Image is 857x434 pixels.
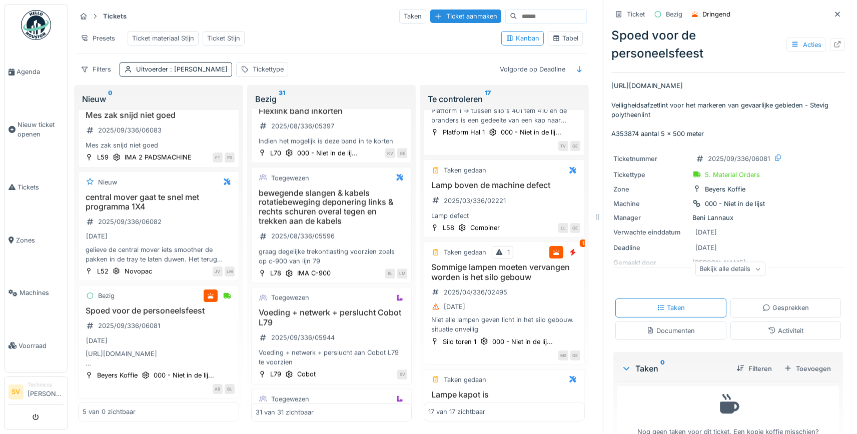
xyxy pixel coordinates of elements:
div: Platform 1 -> tussen silo's 401 tem 410 en de branders is een gedeelte van een kap naar beneden g... [428,106,580,125]
p: [URL][DOMAIN_NAME] Veiligheidsafzetlint voor het markeren van gevaarlijke gebieden - Stevig polyt... [611,81,845,138]
h3: bewegende slangen & kabels rotatiebeweging deponering links & rechts schuren overal tegen en trek... [256,188,408,226]
sup: 31 [279,93,285,105]
h3: Voeding + netwerk + perslucht Cobot L79 [256,308,408,327]
div: Ticket [627,9,645,19]
div: Manager [613,213,688,222]
div: 2025/08/336/05397 [271,121,334,130]
div: 5 van 0 zichtbaar [83,407,136,416]
div: Ticket Stijn [207,33,240,43]
div: Deadline [613,243,688,252]
div: Uitvoerder [136,64,228,74]
div: 000 - Niet in de lij... [297,148,358,157]
div: [DATE] [86,336,108,345]
div: L79 [270,369,281,379]
div: graag degelijke trekontlasting voorzien zoals op c-900 van lijn 79 [256,247,408,266]
a: Nieuw ticket openen [5,98,68,161]
div: IMA 2 PADSMACHINE [125,152,192,162]
div: Technicus [28,381,64,388]
div: IMA C-900 [297,268,331,278]
span: Agenda [17,67,64,76]
div: Tickettype [253,64,284,74]
div: Documenten [646,326,695,335]
div: Taken [621,362,728,374]
div: [URL][DOMAIN_NAME] Veiligheidsafzetlint voor het markeren van gevaarlijke gebieden - Stevig polyt... [83,349,235,368]
div: Tickettype [613,170,688,179]
div: Novopac [125,266,152,276]
div: Beyers Koffie [705,184,745,194]
div: Volgorde op Deadline [495,62,570,76]
div: Taken gedaan [444,247,486,257]
div: 2025/08/336/05596 [271,231,335,241]
div: L70 [270,148,281,157]
div: KV [385,148,395,158]
div: Tabel [552,33,578,43]
div: Beyers Koffie [97,370,138,380]
strong: Tickets [99,11,131,21]
div: Bezig [98,291,115,300]
div: Lamp defect [428,211,580,220]
div: Machine [613,199,688,208]
div: LM [225,266,235,276]
div: Spoed voor de personeelsfeest [611,26,845,62]
div: Kanban [506,33,539,43]
div: FT [213,152,223,162]
div: Voeding + netwerk + perslucht aan Cobot L79 te voorzien [256,348,408,367]
div: 000 - Niet in de lijst [705,199,765,208]
div: [DATE] [86,231,108,241]
h3: Lampe kapot is [428,390,580,399]
div: Filteren [732,362,776,375]
div: Ticket aanmaken [430,9,501,23]
div: Filters [76,62,116,76]
div: 5. Material Orders [705,170,760,179]
div: Toevoegen [780,362,835,375]
div: GE [570,223,580,233]
li: [PERSON_NAME] [28,381,64,402]
div: 2025/09/336/06081 [708,154,770,163]
div: GE [570,141,580,151]
div: GE [570,350,580,360]
div: 000 - Niet in de lij... [154,370,214,380]
sup: 0 [108,93,113,105]
div: Bezig [255,93,408,105]
span: Machines [20,288,64,297]
h3: central mover gaat te snel met programma 1X4 [83,192,235,211]
div: JV [213,266,223,276]
div: L52 [97,266,109,276]
div: 2025/04/336/02495 [444,287,507,297]
div: MS [558,350,568,360]
div: Platform Hal 1 [443,127,485,137]
div: Combiner [470,223,500,232]
div: Taken [657,303,685,312]
span: Nieuw ticket openen [18,120,64,139]
h3: Spoed voor de personeelsfeest [83,306,235,315]
div: LM [397,268,407,278]
div: 2025/03/336/02221 [444,196,506,205]
div: Te controleren [428,93,581,105]
h3: Sommige lampen moeten vervangen worden is het silo gebouw [428,262,580,281]
div: Activiteit [768,326,803,335]
div: 2025/09/336/06081 [98,321,160,330]
div: 1 [507,247,510,257]
sup: 0 [660,362,665,374]
div: Taken gedaan [444,375,486,384]
div: Bekijk alle details [695,262,765,276]
a: Machines [5,266,68,319]
div: Taken [399,9,426,23]
div: Taken gedaan [444,165,486,175]
div: Dringend [702,9,730,19]
div: L59 [97,152,109,162]
div: L58 [443,223,454,232]
div: gelieve de central mover iets smoother de pakken in de tray te laten duwen. Het terug gaan naar d... [83,245,235,264]
div: 000 - Niet in de lij... [492,337,553,346]
div: Toegewezen [271,293,309,302]
div: 000 - Niet in de lij... [501,127,561,137]
div: Toegewezen [271,394,309,404]
div: Acties [786,37,826,52]
div: Mes zak snijd niet goed [83,140,235,150]
img: Badge_color-CXgf-gQk.svg [21,10,51,40]
div: Niet alle lampen geven licht in het silo gebouw. situatie onveilig [428,315,580,334]
span: Zones [16,235,64,245]
div: Zone [613,184,688,194]
a: Zones [5,213,68,266]
div: AB [213,384,223,394]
